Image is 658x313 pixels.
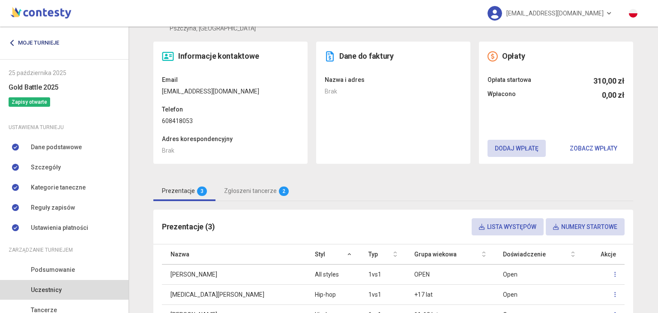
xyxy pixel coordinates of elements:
span: Zarządzanie turniejem [9,245,73,255]
th: Doświadczenie [494,244,583,265]
td: 1vs1 [360,284,406,304]
h6: Gold Battle 2025 [9,82,120,93]
span: Dane podstawowe [31,142,82,152]
button: Dodaj wpłatę [488,140,546,157]
button: Zobacz wpłaty [562,140,625,157]
h5: 310,00 zł [593,75,625,87]
span: Zapisy otwarte [9,97,50,107]
a: Zgłoszeni tancerze2 [215,181,297,201]
td: Open [494,284,583,304]
span: Opłaty [502,51,525,60]
th: Styl [306,244,360,265]
span: [EMAIL_ADDRESS][DOMAIN_NAME] [506,4,604,22]
span: Szczegóły [31,163,61,172]
p: Pszczyna, [GEOGRAPHIC_DATA] [170,24,324,33]
img: money [488,51,498,62]
dt: Telefon [162,105,299,114]
dd: 608418053 [162,116,299,126]
dd: [EMAIL_ADDRESS][DOMAIN_NAME] [162,87,299,96]
span: Ustawienia płatności [31,223,88,232]
td: All styles [306,264,360,284]
span: Opłata startowa [488,75,531,87]
th: Typ [360,244,406,265]
p: [PERSON_NAME] [170,270,298,279]
td: OPEN [406,264,494,284]
td: 1vs1 [360,264,406,284]
dd: Brak [325,87,462,96]
span: 2 [279,187,289,196]
h5: 0,00 zł [602,89,625,101]
div: 25 października 2025 [9,68,120,78]
div: Ustawienia turnieju [9,123,120,132]
button: Lista występów [472,218,544,235]
span: Prezentacje (3) [162,222,215,231]
span: Kategorie taneczne [31,183,86,192]
span: Uczestnicy [31,285,62,295]
span: Podsumowanie [31,265,75,274]
dt: Adres korespondencyjny [162,134,299,144]
img: contact [162,51,174,62]
a: Prezentacje3 [153,181,215,201]
th: Nazwa [162,244,306,265]
dd: Brak [162,146,299,155]
td: Open [494,264,583,284]
td: Hip-hop [306,284,360,304]
span: Wpłacono [488,89,516,101]
dt: Nazwa i adres [325,75,462,84]
span: Reguły zapisów [31,203,75,212]
th: Grupa wiekowa [406,244,494,265]
img: invoice [325,51,335,62]
p: [MEDICAL_DATA][PERSON_NAME] [170,290,298,299]
span: Dane do faktury [339,51,394,60]
span: 3 [197,187,207,196]
a: Moje turnieje [9,35,66,51]
dt: Email [162,75,299,84]
th: Akcje [583,244,625,265]
td: +17 lat [406,284,494,304]
button: Numery startowe [546,218,625,235]
span: Informacje kontaktowe [178,51,259,60]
